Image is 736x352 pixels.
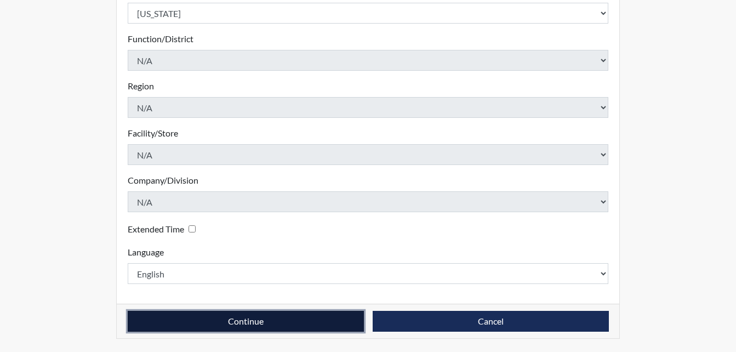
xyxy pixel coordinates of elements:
[128,174,198,187] label: Company/Division
[128,223,184,236] label: Extended Time
[128,246,164,259] label: Language
[128,127,178,140] label: Facility/Store
[373,311,609,332] button: Cancel
[128,311,364,332] button: Continue
[128,80,154,93] label: Region
[128,32,193,46] label: Function/District
[128,221,200,237] div: Checking this box will provide the interviewee with an accomodation of extra time to answer each ...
